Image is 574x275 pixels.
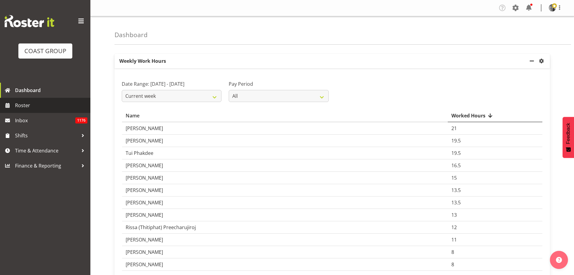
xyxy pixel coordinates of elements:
[556,257,562,263] img: help-xxl-2.png
[114,31,148,38] h4: Dashboard
[114,54,528,68] p: Weekly Work Hours
[122,184,448,197] td: [PERSON_NAME]
[528,54,538,68] a: minimize
[538,57,547,65] a: settings
[451,249,454,255] span: 8
[15,116,75,125] span: Inbox
[451,137,461,144] span: 19.5
[122,122,448,135] td: [PERSON_NAME]
[563,117,574,158] button: Feedback - Show survey
[451,224,457,231] span: 12
[75,117,87,123] span: 1176
[451,261,454,268] span: 8
[122,135,448,147] td: [PERSON_NAME]
[122,246,448,258] td: [PERSON_NAME]
[122,197,448,209] td: [PERSON_NAME]
[126,112,140,119] span: Name
[451,162,461,169] span: 16.5
[122,159,448,172] td: [PERSON_NAME]
[122,80,221,88] label: Date Range: [DATE] - [DATE]
[15,146,78,155] span: Time & Attendance
[122,234,448,246] td: [PERSON_NAME]
[451,174,457,181] span: 15
[122,258,448,271] td: [PERSON_NAME]
[451,199,461,206] span: 13.5
[451,236,457,243] span: 11
[229,80,328,88] label: Pay Period
[566,123,571,144] span: Feedback
[15,161,78,170] span: Finance & Reporting
[549,4,556,11] img: stefaan-simons7cdb5eda7cf2d86be9a9309e83275074.png
[451,112,485,119] span: Worked Hours
[15,101,87,110] span: Roster
[451,125,457,132] span: 21
[451,150,461,156] span: 19.5
[24,46,66,56] div: COAST GROUP
[122,147,448,159] td: Tui Phakdee
[122,221,448,234] td: Rissa (Thitiphat) Preecharujiroj
[122,209,448,221] td: [PERSON_NAME]
[5,15,54,27] img: Rosterit website logo
[451,212,457,218] span: 13
[15,131,78,140] span: Shifts
[451,187,461,193] span: 13.5
[15,86,87,95] span: Dashboard
[122,172,448,184] td: [PERSON_NAME]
